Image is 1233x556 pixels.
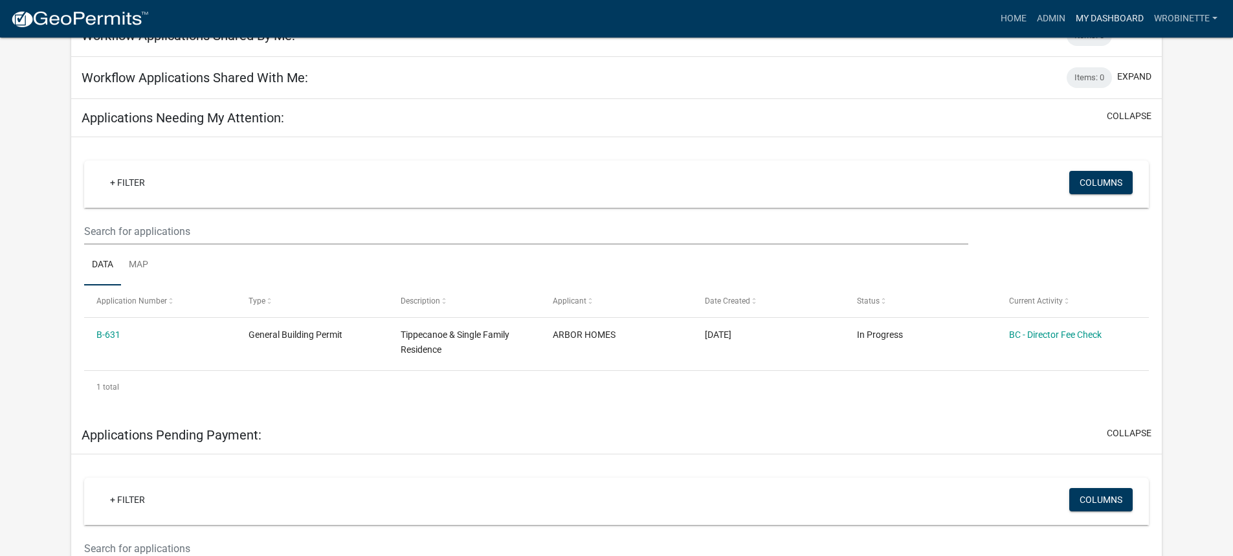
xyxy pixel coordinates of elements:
[84,245,121,286] a: Data
[236,285,388,317] datatable-header-cell: Type
[1071,6,1149,31] a: My Dashboard
[553,296,586,306] span: Applicant
[540,285,693,317] datatable-header-cell: Applicant
[693,285,845,317] datatable-header-cell: Date Created
[96,296,167,306] span: Application Number
[96,329,120,340] a: B-631
[857,329,903,340] span: In Progress
[1117,28,1151,41] button: expand
[100,488,155,511] a: + Filter
[401,296,440,306] span: Description
[1069,171,1133,194] button: Columns
[705,296,750,306] span: Date Created
[705,329,731,340] span: 07/17/2025
[857,296,880,306] span: Status
[553,329,616,340] span: ARBOR HOMES
[82,70,308,85] h5: Workflow Applications Shared With Me:
[84,218,968,245] input: Search for applications
[1067,67,1112,88] div: Items: 0
[401,329,509,355] span: Tippecanoe & Single Family Residence
[249,296,265,306] span: Type
[388,285,540,317] datatable-header-cell: Description
[1069,488,1133,511] button: Columns
[1009,329,1102,340] a: BC - Director Fee Check
[1009,296,1063,306] span: Current Activity
[1149,6,1223,31] a: wrobinette
[249,329,342,340] span: General Building Permit
[844,285,996,317] datatable-header-cell: Status
[82,427,261,443] h5: Applications Pending Payment:
[84,371,1149,403] div: 1 total
[121,245,156,286] a: Map
[995,6,1032,31] a: Home
[1032,6,1071,31] a: Admin
[1107,427,1151,440] button: collapse
[84,285,236,317] datatable-header-cell: Application Number
[71,137,1162,416] div: collapse
[996,285,1148,317] datatable-header-cell: Current Activity
[1117,70,1151,83] button: expand
[82,110,284,126] h5: Applications Needing My Attention:
[1107,109,1151,123] button: collapse
[100,171,155,194] a: + Filter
